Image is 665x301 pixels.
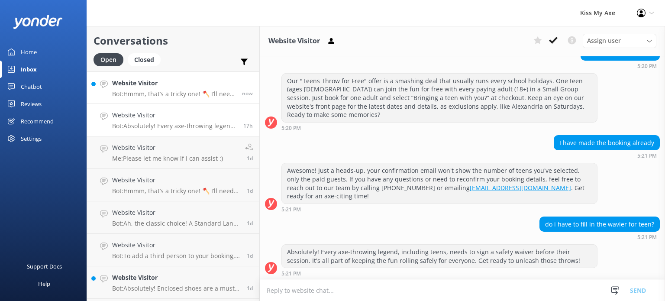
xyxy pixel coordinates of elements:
[94,32,253,49] h2: Conversations
[247,220,253,227] span: Oct 06 2025 05:29pm (UTC +11:00) Australia/Sydney
[21,78,42,95] div: Chatbot
[21,95,42,113] div: Reviews
[87,201,259,234] a: Website VisitorBot:Ah, the classic choice! A Standard Lane means you might be sharing the fun wit...
[112,208,240,217] h4: Website Visitor
[112,273,240,282] h4: Website Visitor
[21,130,42,147] div: Settings
[128,55,165,64] a: Closed
[242,90,253,97] span: Oct 08 2025 10:42am (UTC +11:00) Australia/Sydney
[87,104,259,136] a: Website VisitorBot:Absolutely! Every axe-throwing legend, including teens, needs to sign a safety...
[94,53,123,66] div: Open
[112,122,237,130] p: Bot: Absolutely! Every axe-throwing legend, including teens, needs to sign a safety waiver before...
[637,235,657,240] strong: 5:21 PM
[281,125,597,131] div: Oct 07 2025 05:20pm (UTC +11:00) Australia/Sydney
[112,110,237,120] h4: Website Visitor
[112,240,240,250] h4: Website Visitor
[281,126,301,131] strong: 5:20 PM
[38,275,50,292] div: Help
[281,206,597,212] div: Oct 07 2025 05:21pm (UTC +11:00) Australia/Sydney
[21,61,37,78] div: Inbox
[637,64,657,69] strong: 5:20 PM
[282,74,597,122] div: Our "Teens Throw for Free" offer is a smashing deal that usually runs every school holidays. One ...
[247,187,253,194] span: Oct 07 2025 09:04am (UTC +11:00) Australia/Sydney
[281,207,301,212] strong: 5:21 PM
[554,152,660,159] div: Oct 07 2025 05:21pm (UTC +11:00) Australia/Sydney
[87,136,259,169] a: Website VisitorMe:Please let me know if I can assist :)1d
[637,153,657,159] strong: 5:21 PM
[587,36,621,45] span: Assign user
[581,63,660,69] div: Oct 07 2025 05:20pm (UTC +11:00) Australia/Sydney
[247,285,253,292] span: Oct 06 2025 03:34pm (UTC +11:00) Australia/Sydney
[281,271,301,276] strong: 5:21 PM
[112,285,240,292] p: Bot: Absolutely! Enclosed shoes are a must for Glow Darts to keep those toes safe while you're ha...
[112,175,240,185] h4: Website Visitor
[112,78,236,88] h4: Website Visitor
[268,36,320,47] h3: Website Visitor
[540,217,659,232] div: do i have to fill in the wavier for teen?
[470,184,571,192] a: [EMAIL_ADDRESS][DOMAIN_NAME]
[112,187,240,195] p: Bot: Hmmm, that’s a tricky one! 🪓 I’ll need to pass this on to the Customer Service Team — someon...
[282,163,597,203] div: Awesome! Just a heads-up, your confirmation email won't show the number of teens you've selected,...
[112,252,240,260] p: Bot: To add a third person to your booking, you'll need to modify your reservation. You can do th...
[112,143,223,152] h4: Website Visitor
[87,234,259,266] a: Website VisitorBot:To add a third person to your booking, you'll need to modify your reservation....
[13,15,63,29] img: yonder-white-logo.png
[112,220,240,227] p: Bot: Ah, the classic choice! A Standard Lane means you might be sharing the fun with other groups...
[87,266,259,299] a: Website VisitorBot:Absolutely! Enclosed shoes are a must for Glow Darts to keep those toes safe w...
[112,155,223,162] p: Me: Please let me know if I can assist :)
[112,90,236,98] p: Bot: Hmmm, that’s a tricky one! 🪓 I’ll need to pass this on to the Customer Service Team — someon...
[583,34,656,48] div: Assign User
[539,234,660,240] div: Oct 07 2025 05:21pm (UTC +11:00) Australia/Sydney
[21,43,37,61] div: Home
[87,169,259,201] a: Website VisitorBot:Hmmm, that’s a tricky one! 🪓 I’ll need to pass this on to the Customer Service...
[27,258,62,275] div: Support Docs
[247,252,253,259] span: Oct 06 2025 03:34pm (UTC +11:00) Australia/Sydney
[128,53,161,66] div: Closed
[87,71,259,104] a: Website VisitorBot:Hmmm, that’s a tricky one! 🪓 I’ll need to pass this on to the Customer Service...
[282,245,597,268] div: Absolutely! Every axe-throwing legend, including teens, needs to sign a safety waiver before thei...
[554,136,659,150] div: I have made the booking already
[247,155,253,162] span: Oct 07 2025 10:16am (UTC +11:00) Australia/Sydney
[281,270,597,276] div: Oct 07 2025 05:21pm (UTC +11:00) Australia/Sydney
[94,55,128,64] a: Open
[243,122,253,129] span: Oct 07 2025 05:21pm (UTC +11:00) Australia/Sydney
[21,113,54,130] div: Recommend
